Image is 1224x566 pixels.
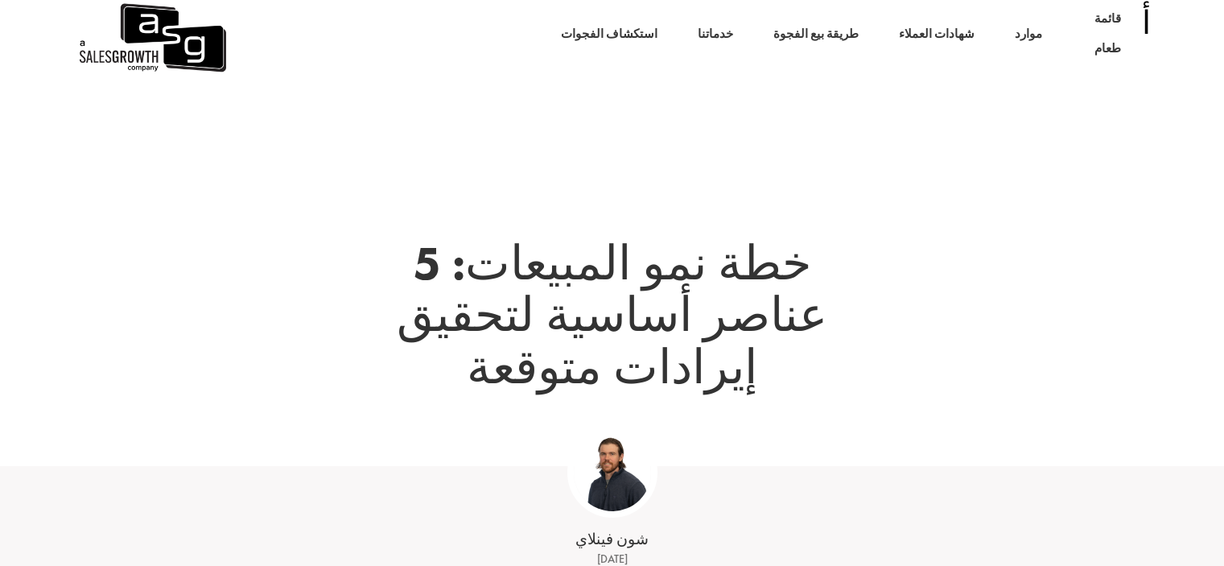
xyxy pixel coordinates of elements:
img: قفل بديل ASG (1) [574,434,651,511]
a: موارد [1015,24,1042,45]
font: شهادات العملاء [899,26,975,42]
font: خطة نمو المبيعات: 5 عناصر أساسية لتحقيق إيرادات متوقعة [397,233,827,398]
a: خدماتنا [698,24,733,45]
font: شون فينلاي [575,529,649,549]
font: أ [1142,3,1151,36]
font: طريقة بيع الفجوة [773,26,859,42]
font: [DATE] [597,552,628,566]
font: استكشاف الفجوات [561,26,657,42]
font: خدماتنا [698,26,733,42]
font: قائمة طعام [1094,10,1121,57]
a: استكشاف الفجوات [561,24,657,45]
font: موارد [1015,26,1042,42]
a: شهادات العملاء [899,24,975,45]
a: طريقة بيع الفجوة [773,24,859,45]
